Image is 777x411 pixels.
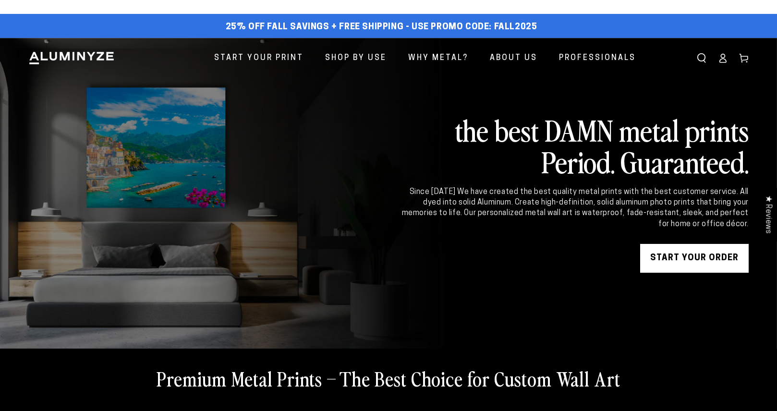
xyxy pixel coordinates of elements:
[28,51,115,65] img: Aluminyze
[408,51,468,65] span: Why Metal?
[400,114,749,177] h2: the best DAMN metal prints Period. Guaranteed.
[401,46,475,71] a: Why Metal?
[559,51,636,65] span: Professionals
[640,244,749,273] a: START YOUR Order
[226,22,537,33] span: 25% off FALL Savings + Free Shipping - Use Promo Code: FALL2025
[157,366,620,391] h2: Premium Metal Prints – The Best Choice for Custom Wall Art
[483,46,545,71] a: About Us
[214,51,304,65] span: Start Your Print
[400,187,749,230] div: Since [DATE] We have created the best quality metal prints with the best customer service. All dy...
[552,46,643,71] a: Professionals
[325,51,387,65] span: Shop By Use
[318,46,394,71] a: Shop By Use
[490,51,537,65] span: About Us
[207,46,311,71] a: Start Your Print
[691,48,712,69] summary: Search our site
[759,188,777,241] div: Click to open Judge.me floating reviews tab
